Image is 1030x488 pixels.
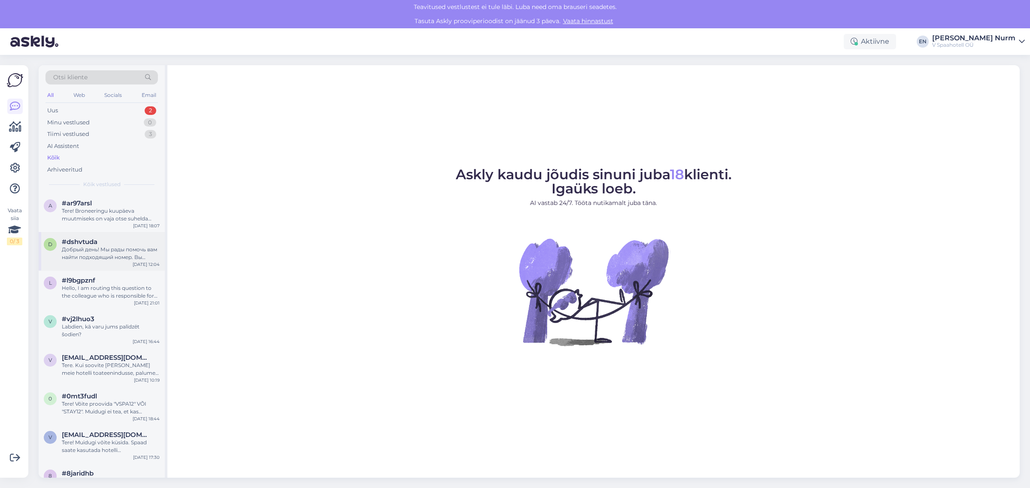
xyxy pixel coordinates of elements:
[48,202,52,209] span: a
[47,130,89,139] div: Tiimi vestlused
[62,246,160,261] div: Добрый день! Мы рады помочь вам найти подходящий номер. Вы можете использовать спа-центр с момент...
[48,395,52,402] span: 0
[83,181,121,188] span: Kõik vestlused
[917,36,929,48] div: EN
[49,280,52,286] span: l
[62,199,92,207] span: #ar97arsl
[62,400,160,416] div: Tere! Võite proovida "VSPA12" VÕI "STAY12". Muidugi ei tea, et kas [PERSON_NAME] soovitud kuupäev...
[48,434,52,440] span: v
[670,166,684,183] span: 18
[133,338,160,345] div: [DATE] 16:44
[134,377,160,383] div: [DATE] 10:19
[62,392,97,400] span: #0mt3fudl
[456,199,732,208] p: AI vastab 24/7. Tööta nutikamalt juba täna.
[932,35,1025,48] a: [PERSON_NAME] NurmV Spaahotell OÜ
[62,431,151,439] span: viorikakugal@mail.ru
[133,454,160,461] div: [DATE] 17:30
[47,118,90,127] div: Minu vestlused
[134,300,160,306] div: [DATE] 21:01
[62,238,97,246] span: #dshvtuda
[47,154,60,162] div: Kõik
[844,34,896,49] div: Aktiivne
[62,207,160,223] div: Tere! Broneeringu kuupäeva muutmiseks on vaja otse suhelda meie broneerimismeeskonnaga. Edastan [...
[516,214,671,369] img: No Chat active
[47,106,58,115] div: Uus
[62,315,94,323] span: #vj2lhuo3
[72,90,87,101] div: Web
[456,166,732,197] span: Askly kaudu jõudis sinuni juba klienti. Igaüks loeb.
[932,35,1015,42] div: [PERSON_NAME] Nurm
[62,277,95,284] span: #l9bgpznf
[133,416,160,422] div: [DATE] 18:44
[140,90,158,101] div: Email
[62,361,160,377] div: Tere. Kui soovite [PERSON_NAME] meie hotelli toateenindusse, palume ühendust võtta [EMAIL_ADDRESS...
[144,118,156,127] div: 0
[560,17,616,25] a: Vaata hinnastust
[48,357,52,363] span: v
[7,238,22,245] div: 0 / 3
[48,473,52,479] span: 8
[62,284,160,300] div: Hello, I am routing this question to the colleague who is responsible for this topic. The reply m...
[47,166,82,174] div: Arhiveeritud
[7,207,22,245] div: Vaata siia
[48,241,52,247] span: d
[53,73,88,82] span: Otsi kliente
[133,261,160,268] div: [DATE] 12:04
[932,42,1015,48] div: V Spaahotell OÜ
[62,477,160,485] div: [PERSON_NAME] blondiini
[45,90,55,101] div: All
[133,223,160,229] div: [DATE] 18:07
[145,106,156,115] div: 2
[62,439,160,454] div: Tere! Muidugi võite küsida. Spaad saate kasutada hotelli sisseregistreerimisest kuni väljaregistr...
[47,142,79,151] div: AI Assistent
[145,130,156,139] div: 3
[62,470,94,477] span: #8jaridhb
[62,323,160,338] div: Labdien, kā varu jums palīdzēt šodien?
[62,354,151,361] span: viktoriamavko@gmail.com
[103,90,124,101] div: Socials
[7,72,23,88] img: Askly Logo
[48,318,52,325] span: v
